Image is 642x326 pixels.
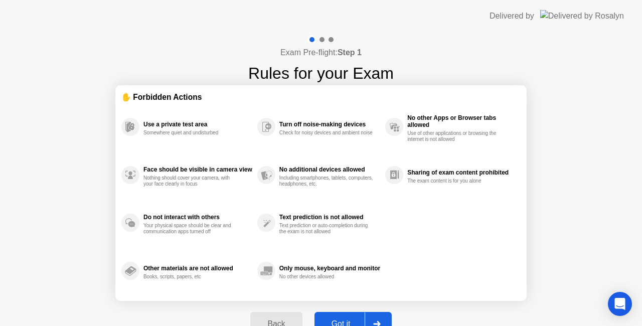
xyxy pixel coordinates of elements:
[407,178,502,184] div: The exam content is for you alone
[143,265,252,272] div: Other materials are not allowed
[279,214,380,221] div: Text prediction is not allowed
[143,121,252,128] div: Use a private test area
[279,175,374,187] div: Including smartphones, tablets, computers, headphones, etc.
[143,214,252,221] div: Do not interact with others
[143,274,238,280] div: Books, scripts, papers, etc
[121,91,521,103] div: ✋ Forbidden Actions
[279,166,380,173] div: No additional devices allowed
[143,223,238,235] div: Your physical space should be clear and communication apps turned off
[143,175,238,187] div: Nothing should cover your camera, with your face clearly in focus
[338,48,362,57] b: Step 1
[280,47,362,59] h4: Exam Pre-flight:
[279,121,380,128] div: Turn off noise-making devices
[248,61,394,85] h1: Rules for your Exam
[143,130,238,136] div: Somewhere quiet and undisturbed
[279,223,374,235] div: Text prediction or auto-completion during the exam is not allowed
[407,130,502,142] div: Use of other applications or browsing the internet is not allowed
[279,130,374,136] div: Check for noisy devices and ambient noise
[540,10,624,22] img: Delivered by Rosalyn
[608,292,632,316] div: Open Intercom Messenger
[279,274,374,280] div: No other devices allowed
[279,265,380,272] div: Only mouse, keyboard and monitor
[407,169,516,176] div: Sharing of exam content prohibited
[143,166,252,173] div: Face should be visible in camera view
[407,114,516,128] div: No other Apps or Browser tabs allowed
[490,10,534,22] div: Delivered by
